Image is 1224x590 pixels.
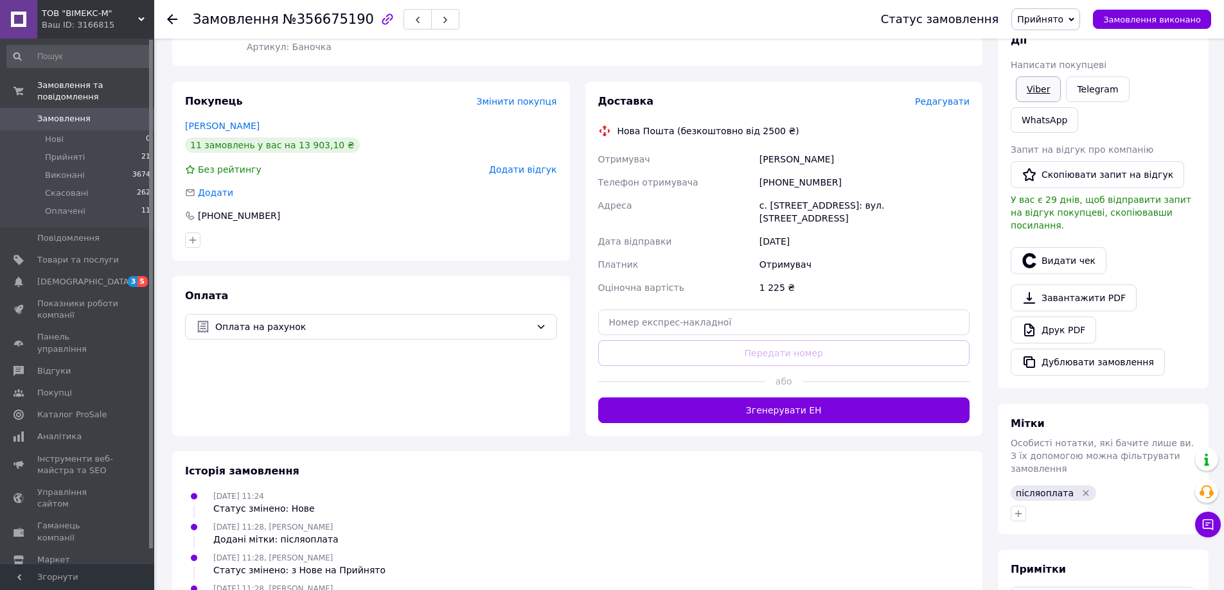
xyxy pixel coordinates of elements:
[1016,76,1061,102] a: Viber
[1011,34,1027,46] span: Дії
[765,375,803,388] span: або
[42,19,154,31] div: Ваш ID: 3166815
[137,187,150,199] span: 262
[757,276,972,299] div: 1 225 ₴
[598,154,650,164] span: Отримувач
[757,171,972,194] div: [PHONE_NUMBER]
[37,331,119,354] span: Панель управління
[193,12,279,27] span: Замовлення
[1011,563,1066,575] span: Примітки
[137,276,148,287] span: 5
[283,12,374,27] span: №356675190
[37,276,132,288] span: [DEMOGRAPHIC_DATA]
[185,290,228,302] span: Оплата
[167,13,177,26] div: Повернутися назад
[1081,488,1091,498] svg: Видалити мітку
[37,113,91,125] span: Замовлення
[132,169,150,181] span: 3674
[1093,10,1211,29] button: Замовлення виконано
[598,259,639,270] span: Платник
[915,96,970,107] span: Редагувати
[213,502,315,515] div: Статус змінено: Нове
[1011,317,1096,343] a: Друк PDF
[37,298,119,321] span: Показники роботи компанії
[42,8,138,19] span: ТОВ "ВІМЕКС-М"
[45,205,85,217] span: Оплачені
[37,487,119,510] span: Управління сайтом
[1011,60,1106,70] span: Написати покупцеві
[281,30,306,39] span: 7,65 ₴
[1011,417,1045,429] span: Мітки
[45,134,64,145] span: Нові
[1011,349,1165,376] button: Дублювати замовлення
[213,523,333,532] span: [DATE] 11:28, [PERSON_NAME]
[213,492,264,501] span: [DATE] 11:24
[198,164,262,175] span: Без рейтингу
[37,453,119,476] span: Інструменти веб-майстра та SEO
[6,45,152,68] input: Пошук
[213,564,386,577] div: Статус змінено: з Нове на Прийнято
[141,205,150,217] span: 11
[185,465,299,477] span: Історія замовлення
[1011,247,1106,274] button: Видати чек
[1011,284,1137,311] a: Завантажити PDF
[37,520,119,543] span: Гаманець компанії
[1011,107,1078,133] a: WhatsApp
[1011,144,1153,155] span: Запит на відгук про компанію
[185,137,360,153] div: 11 замовлень у вас на 13 903,10 ₴
[477,96,557,107] span: Змінити покупця
[213,533,339,546] div: Додані мітки: післяоплата
[247,29,276,39] span: 4,90 ₴
[37,554,70,566] span: Маркет
[45,169,85,181] span: Виконані
[1016,488,1074,498] span: післяоплата
[614,125,803,137] div: Нова Пошта (безкоштовно від 2500 ₴)
[213,553,333,562] span: [DATE] 11:28, [PERSON_NAME]
[247,42,332,52] span: Артикул: Баночка
[198,187,233,198] span: Додати
[141,152,150,163] span: 21
[1011,195,1191,230] span: У вас є 29 днів, щоб відправити запит на відгук покупцеві, скопіювавши посилання.
[757,230,972,253] div: [DATE]
[757,148,972,171] div: [PERSON_NAME]
[185,95,243,107] span: Покупець
[146,134,150,145] span: 0
[598,95,654,107] span: Доставка
[45,187,89,199] span: Скасовані
[881,13,999,26] div: Статус замовлення
[757,194,972,230] div: с. [STREET_ADDRESS]: вул. [STREET_ADDRESS]
[37,365,71,377] span: Відгуки
[1103,15,1201,24] span: Замовлення виконано
[757,253,972,276] div: Отримувач
[197,209,281,222] div: [PHONE_NUMBER]
[489,164,556,175] span: Додати відгук
[598,309,970,335] input: Номер експрес-накладної
[598,397,970,423] button: Згенерувати ЕН
[1011,161,1184,188] button: Скопіювати запит на відгук
[1066,76,1129,102] a: Telegram
[598,236,672,247] span: Дата відправки
[1017,14,1063,24] span: Прийнято
[37,232,100,244] span: Повідомлення
[128,276,138,287] span: 3
[37,431,82,442] span: Аналітика
[215,320,531,334] span: Оплата на рахунок
[598,177,698,187] span: Телефон отримувача
[1195,512,1221,537] button: Чат з покупцем
[37,387,72,399] span: Покупці
[37,254,119,266] span: Товари та послуги
[1011,438,1194,474] span: Особисті нотатки, які бачите лише ви. З їх допомогою можна фільтрувати замовлення
[598,282,684,293] span: Оціночна вартість
[598,200,632,211] span: Адреса
[45,152,85,163] span: Прийняті
[37,409,107,421] span: Каталог ProSale
[37,80,154,103] span: Замовлення та повідомлення
[185,121,260,131] a: [PERSON_NAME]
